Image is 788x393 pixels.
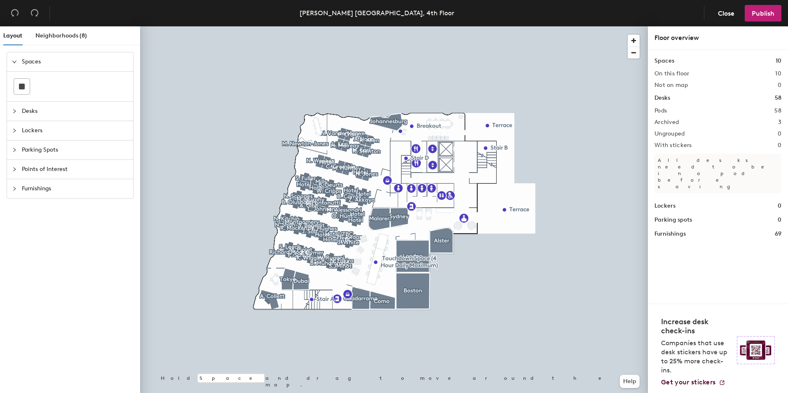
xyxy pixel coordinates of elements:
[661,378,725,386] a: Get your stickers
[654,142,692,149] h2: With stickers
[654,229,686,239] h1: Furnishings
[7,5,23,21] button: Undo (⌘ + Z)
[654,119,679,126] h2: Archived
[654,215,692,225] h1: Parking spots
[654,82,688,89] h2: Not on map
[654,70,689,77] h2: On this floor
[12,186,17,191] span: collapsed
[752,9,774,17] span: Publish
[22,102,128,121] span: Desks
[778,201,781,211] h1: 0
[22,160,128,179] span: Points of Interest
[778,119,781,126] h2: 3
[300,8,454,18] div: [PERSON_NAME] [GEOGRAPHIC_DATA], 4th Floor
[22,121,128,140] span: Lockers
[35,32,87,39] span: Neighborhoods (8)
[661,317,732,335] h4: Increase desk check-ins
[12,59,17,64] span: expanded
[12,109,17,114] span: collapsed
[661,339,732,375] p: Companies that use desk stickers have up to 25% more check-ins.
[12,167,17,172] span: collapsed
[654,33,781,43] div: Floor overview
[718,9,734,17] span: Close
[774,108,781,114] h2: 58
[654,94,670,103] h1: Desks
[22,52,128,71] span: Spaces
[654,154,781,193] p: All desks need to be in a pod before saving
[22,140,128,159] span: Parking Spots
[3,32,22,39] span: Layout
[775,229,781,239] h1: 69
[654,56,674,65] h1: Spaces
[778,142,781,149] h2: 0
[778,131,781,137] h2: 0
[778,215,781,225] h1: 0
[775,70,781,77] h2: 10
[778,82,781,89] h2: 0
[775,94,781,103] h1: 58
[745,5,781,21] button: Publish
[776,56,781,65] h1: 10
[12,147,17,152] span: collapsed
[737,336,775,364] img: Sticker logo
[654,108,667,114] h2: Pods
[26,5,43,21] button: Redo (⌘ + ⇧ + Z)
[22,179,128,198] span: Furnishings
[654,131,685,137] h2: Ungrouped
[654,201,675,211] h1: Lockers
[711,5,741,21] button: Close
[12,128,17,133] span: collapsed
[661,378,715,386] span: Get your stickers
[620,375,640,388] button: Help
